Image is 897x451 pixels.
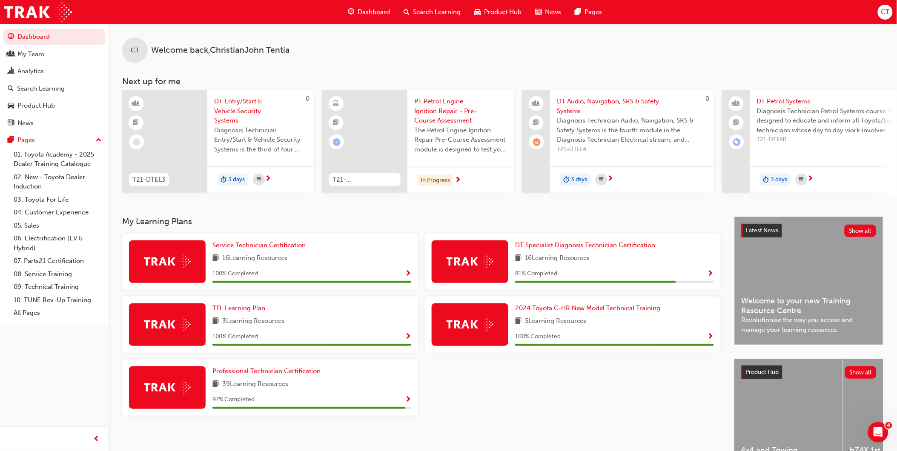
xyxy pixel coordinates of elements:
span: 5 Learning Resources [525,316,587,327]
span: book-icon [212,316,219,327]
a: Analytics [3,63,105,79]
span: duration-icon [563,174,569,186]
div: My Team [17,49,44,59]
a: 2024 Toyota C-HR New Model Technical Training [515,303,664,313]
span: learningRecordVerb_ENROLL-icon [733,138,741,146]
span: car-icon [474,7,481,17]
span: Show Progress [708,270,714,278]
span: Revolutionise the way you access and manage your learning resources. [742,315,876,334]
img: Trak [144,381,191,394]
span: learningRecordVerb_ATTEMPT-icon [333,138,341,146]
img: Trak [447,255,493,268]
span: 100 % Completed [515,332,561,342]
a: Service Technician Certification [212,240,309,250]
span: T21-DTEL3 [132,175,166,185]
button: Show Progress [405,331,411,342]
h3: Next up for me [109,77,897,86]
span: duration-icon [763,174,769,186]
span: Diagnosis Technician Audio, Navigation, SRS & Safety Systems is the fourth module in the Diagnosi... [557,116,707,145]
a: Product Hub [3,98,105,114]
span: The Petrol Engine Ignition Repair Pre-Course Assessment module is designed to test your learning ... [414,126,507,154]
span: 3 days [771,175,788,185]
span: 0 [306,95,310,103]
span: Service Technician Certification [212,241,306,249]
span: 39 Learning Resources [222,379,288,390]
span: 0 [706,95,710,103]
h3: My Learning Plans [122,217,721,226]
span: booktick-icon [734,117,739,128]
button: DashboardMy TeamAnalyticsSearch LearningProduct HubNews [3,27,105,132]
a: Search Learning [3,81,105,97]
span: next-icon [265,175,271,183]
span: PT Petrol Engine Ignition Repair - Pre-Course Assessment [414,97,507,126]
span: Welcome back , ChristianJohn Tentia [151,46,289,55]
span: T21-DTEL4 [557,145,707,154]
button: Show all [845,225,877,237]
span: guage-icon [8,33,14,41]
a: 0DT Audio, Navigation, SRS & Safety SystemsDiagnosis Technician Audio, Navigation, SRS & Safety S... [522,90,714,193]
a: car-iconProduct Hub [467,3,528,21]
span: guage-icon [348,7,354,17]
button: Pages [3,132,105,148]
div: Product Hub [17,101,55,111]
span: next-icon [608,175,614,183]
a: 01. Toyota Academy - 2025 Dealer Training Catalogue [10,148,105,171]
span: Product Hub [484,7,522,17]
a: TFL Learning Plan [212,303,269,313]
span: DT Entry/Start & Vehicle Security Systems [214,97,307,126]
span: Welcome to your new Training Resource Centre [742,296,876,315]
span: 16 Learning Resources [222,253,287,264]
span: up-icon [96,135,102,146]
span: 3 Learning Resources [222,316,284,327]
span: Show Progress [405,396,411,404]
span: learningResourceType_INSTRUCTOR_LED-icon [133,98,139,109]
a: search-iconSearch Learning [397,3,467,21]
span: next-icon [808,175,814,183]
span: prev-icon [94,434,100,445]
span: pages-icon [8,137,14,144]
a: pages-iconPages [568,3,609,21]
span: Show Progress [405,270,411,278]
img: Trak [447,318,493,331]
a: 10. TUNE Rev-Up Training [10,294,105,307]
span: 16 Learning Resources [525,253,590,264]
span: calendar-icon [800,174,804,185]
span: people-icon [734,98,739,109]
a: Latest NewsShow allWelcome to your new Training Resource CentreRevolutionise the way you access a... [734,217,883,345]
button: Show Progress [708,331,714,342]
span: 100 % Completed [212,332,258,342]
img: Trak [144,255,191,268]
iframe: Intercom live chat [868,422,888,442]
img: Trak [4,3,72,22]
span: people-icon [8,51,14,58]
span: search-icon [8,85,14,93]
span: chart-icon [8,68,14,75]
span: learningRecordVerb_NONE-icon [133,138,140,146]
div: Search Learning [17,84,65,94]
a: 08. Service Training [10,268,105,281]
div: In Progress [418,175,453,186]
a: Dashboard [3,29,105,45]
a: T21-PTEN_PEIR_PRE_EXAMPT Petrol Engine Ignition Repair - Pre-Course AssessmentThe Petrol Engine I... [322,90,514,193]
span: car-icon [8,102,14,110]
span: Diagnosis Technician Entry/Start & Vehicle Security Systems is the third of four Electrical modul... [214,126,307,154]
button: Show Progress [708,268,714,279]
span: booktick-icon [133,117,139,128]
span: people-icon [533,98,539,109]
span: TFL Learning Plan [212,304,265,312]
span: Product Hub [746,368,779,376]
button: CT [878,5,893,20]
a: 04. Customer Experience [10,206,105,219]
a: All Pages [10,306,105,320]
span: book-icon [515,316,522,327]
span: book-icon [212,253,219,264]
button: Show Progress [405,268,411,279]
span: next-icon [455,177,461,184]
button: Show Progress [405,394,411,405]
span: learningRecordVerb_WAITLIST-icon [533,138,541,146]
a: 07. Parts21 Certification [10,254,105,268]
a: Product HubShow all [741,365,877,379]
span: 3 days [571,175,587,185]
span: Latest News [746,227,779,234]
